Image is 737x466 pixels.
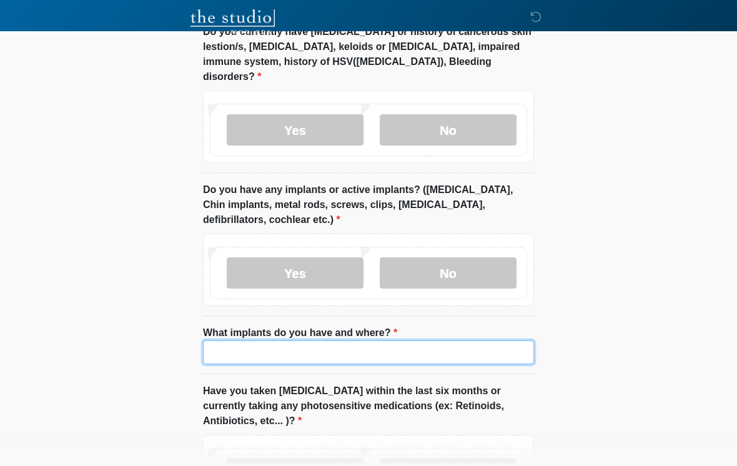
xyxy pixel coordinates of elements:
img: The Studio Med Spa Logo [190,9,275,34]
label: Have you taken [MEDICAL_DATA] within the last six months or currently taking any photosensitive m... [203,384,534,429]
label: Do you have any implants or active implants? ([MEDICAL_DATA], Chin implants, metal rods, screws, ... [203,182,534,227]
label: No [380,257,517,289]
label: Do you currently have [MEDICAL_DATA] or history of cancerous skin lestion/s, [MEDICAL_DATA], kelo... [203,24,534,84]
label: Yes [227,114,364,146]
label: What implants do you have and where? [203,325,397,340]
label: Yes [227,257,364,289]
label: No [380,114,517,146]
